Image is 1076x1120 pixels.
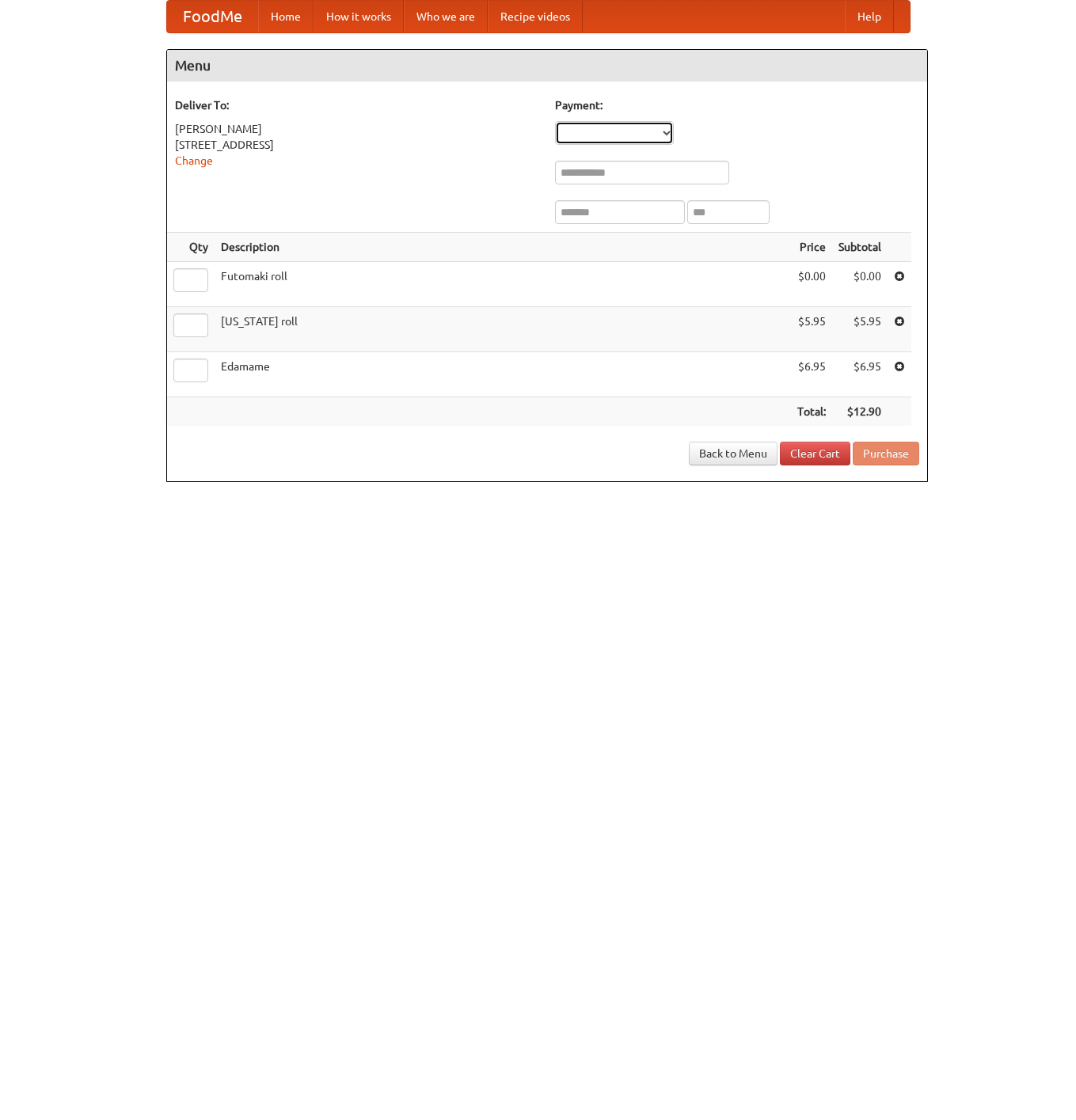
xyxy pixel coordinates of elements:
a: Home [258,1,314,32]
a: Clear Cart [780,442,850,465]
div: [PERSON_NAME] [175,121,539,137]
a: Recipe videos [488,1,583,32]
th: Total: [791,397,832,427]
td: $6.95 [832,352,888,397]
td: Edamame [215,352,791,397]
button: Purchase [853,442,919,465]
a: Back to Menu [689,442,778,465]
td: Futomaki roll [215,262,791,307]
th: Subtotal [832,233,888,262]
th: Price [791,233,832,262]
h5: Deliver To: [175,97,539,113]
th: Qty [167,233,215,262]
h4: Menu [167,50,927,82]
td: [US_STATE] roll [215,307,791,352]
td: $5.95 [832,307,888,352]
a: FoodMe [167,1,258,32]
a: Help [845,1,894,32]
th: $12.90 [832,397,888,427]
a: Change [175,154,213,167]
a: How it works [314,1,404,32]
td: $5.95 [791,307,832,352]
th: Description [215,233,791,262]
div: [STREET_ADDRESS] [175,137,539,153]
td: $0.00 [791,262,832,307]
a: Who we are [404,1,488,32]
td: $0.00 [832,262,888,307]
td: $6.95 [791,352,832,397]
h5: Payment: [555,97,919,113]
